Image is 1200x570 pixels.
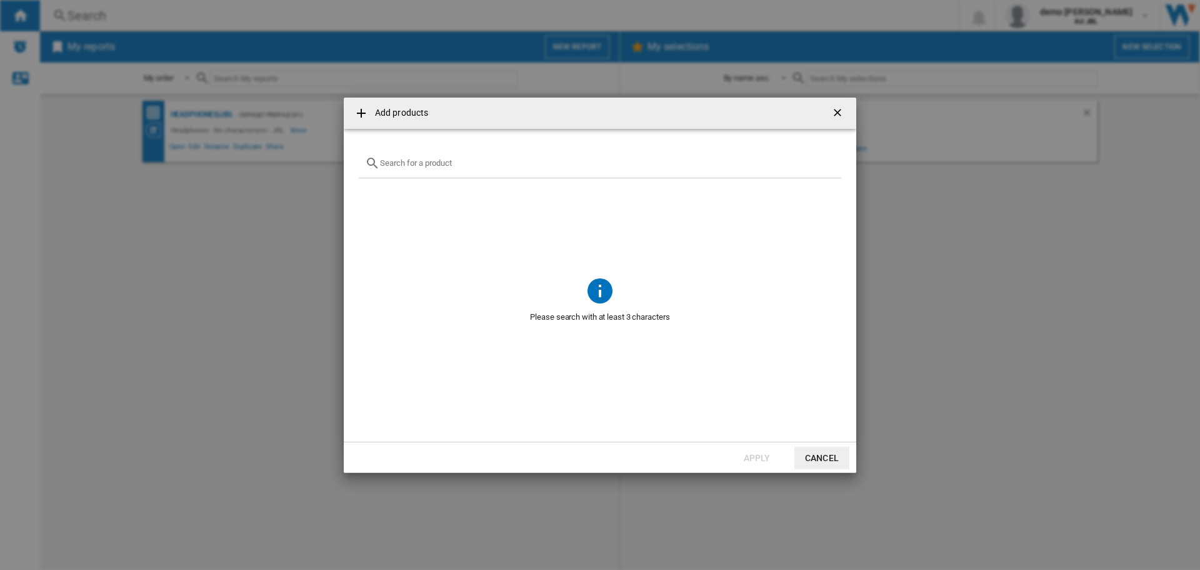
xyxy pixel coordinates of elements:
[359,305,841,329] span: Please search with at least 3 characters
[794,447,849,469] button: Cancel
[369,107,428,120] h4: Add products
[831,106,846,121] ng-md-icon: getI18NText('BUTTONS.CLOSE_DIALOG')
[380,158,835,168] input: Search for a product
[826,101,851,126] button: getI18NText('BUTTONS.CLOSE_DIALOG')
[729,447,784,469] button: Apply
